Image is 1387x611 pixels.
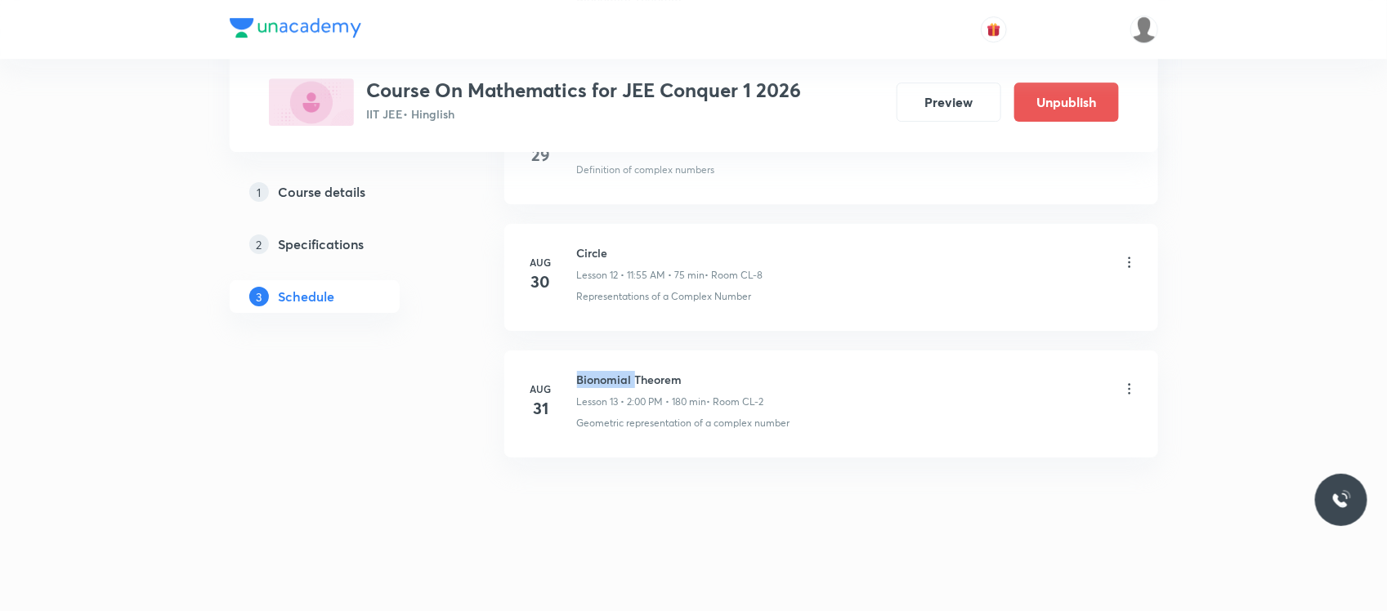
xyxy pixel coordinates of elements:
[230,176,452,208] a: 1Course details
[1331,490,1351,510] img: ttu
[705,268,763,283] p: • Room CL-8
[577,163,715,177] p: Definition of complex numbers
[279,234,365,254] h5: Specifications
[249,287,269,306] p: 3
[367,105,802,123] p: IIT JEE • Hinglish
[230,228,452,261] a: 2Specifications
[707,395,764,409] p: • Room CL-2
[577,268,705,283] p: Lesson 12 • 11:55 AM • 75 min
[279,182,366,202] h5: Course details
[577,416,790,430] p: Geometric representation of a complex number
[249,234,269,254] p: 2
[525,143,557,167] h4: 29
[525,381,557,396] h6: Aug
[1130,16,1158,43] img: Dipti
[577,244,763,261] h6: Circle
[1014,83,1119,122] button: Unpublish
[269,78,354,126] img: 965DA8A2-F527-4D0B-81A8-3B021789C922_plus.png
[981,16,1007,42] button: avatar
[249,182,269,202] p: 1
[577,371,764,388] h6: Bionomial Theorem
[525,396,557,421] h4: 31
[525,255,557,270] h6: Aug
[367,78,802,102] h3: Course On Mathematics for JEE Conquer 1 2026
[897,83,1001,122] button: Preview
[987,22,1001,37] img: avatar
[279,287,335,306] h5: Schedule
[577,289,752,304] p: Representations of a Complex Number
[230,18,361,38] img: Company Logo
[525,270,557,294] h4: 30
[577,395,707,409] p: Lesson 13 • 2:00 PM • 180 min
[230,18,361,42] a: Company Logo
